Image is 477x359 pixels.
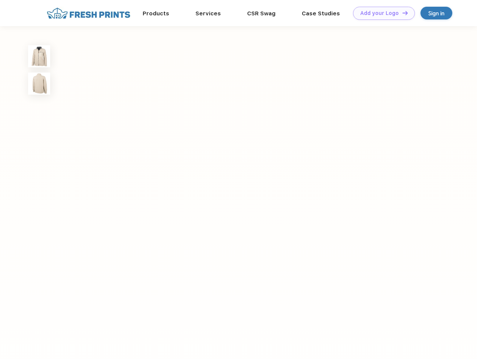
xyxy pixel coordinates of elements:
[428,9,444,18] div: Sign in
[143,10,169,17] a: Products
[28,45,50,67] img: func=resize&h=100
[28,73,50,95] img: func=resize&h=100
[45,7,133,20] img: fo%20logo%202.webp
[360,10,399,16] div: Add your Logo
[402,11,408,15] img: DT
[420,7,452,19] a: Sign in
